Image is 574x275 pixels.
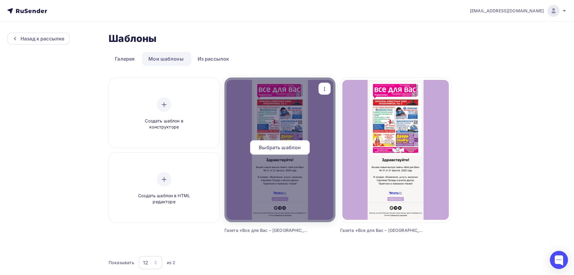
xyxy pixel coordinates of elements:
[109,52,141,66] a: Галерея
[142,52,190,66] a: Мои шаблоны
[109,33,157,45] h2: Шаблоны
[224,227,308,233] div: Газета «Все для Вас – [GEOGRAPHIC_DATA]» от [DATE]
[470,5,567,17] a: [EMAIL_ADDRESS][DOMAIN_NAME]
[259,144,301,151] span: Выбрать шаблон
[167,260,176,266] div: из 2
[21,35,64,42] div: Назад к рассылке
[109,260,134,266] div: Показывать
[143,259,148,266] div: 12
[135,193,193,205] span: Создать шаблон в HTML редакторе
[191,52,236,66] a: Из рассылок
[470,8,544,14] span: [EMAIL_ADDRESS][DOMAIN_NAME]
[138,256,163,270] button: 12
[135,118,193,130] span: Создать шаблон в конструкторе
[340,227,423,233] div: Газета «Все для Вас – [GEOGRAPHIC_DATA]» от [DATE]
